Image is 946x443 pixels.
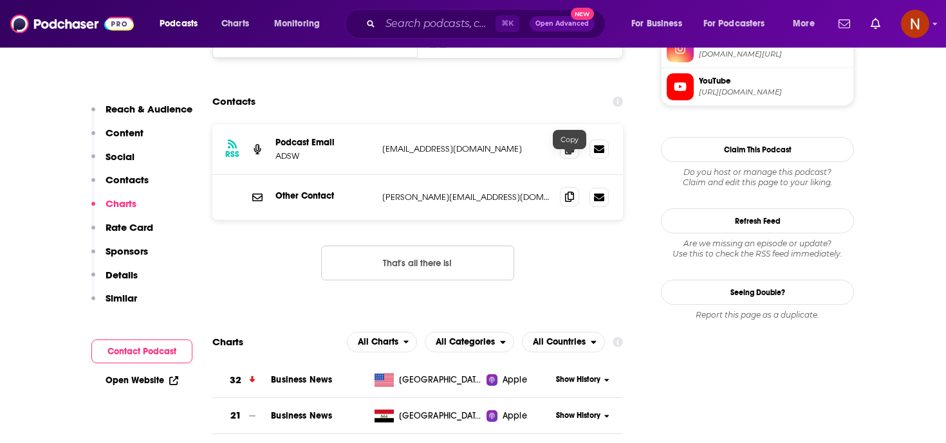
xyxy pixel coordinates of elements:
[321,246,514,280] button: Nothing here.
[661,208,854,233] button: Refresh Feed
[661,167,854,177] span: Do you host or manage this podcast?
[225,149,239,159] h3: RSS
[436,338,495,347] span: All Categories
[271,410,332,421] a: Business News
[230,408,241,423] h3: 21
[275,137,372,148] p: Podcast Email
[622,14,698,34] button: open menu
[91,292,137,316] button: Similar
[212,336,243,348] h2: Charts
[369,374,487,386] a: [GEOGRAPHIC_DATA]
[530,16,595,32] button: Open AdvancedNew
[106,269,138,281] p: Details
[496,15,519,32] span: ⌘ K
[91,245,148,269] button: Sponsors
[901,10,929,38] span: Logged in as AdelNBM
[274,15,320,33] span: Monitoring
[695,14,784,34] button: open menu
[213,14,257,34] a: Charts
[901,10,929,38] img: User Profile
[212,363,271,398] a: 32
[106,245,148,257] p: Sponsors
[901,10,929,38] button: Show profile menu
[91,127,144,150] button: Content
[230,373,241,388] h3: 32
[106,103,192,115] p: Reach & Audience
[160,15,198,33] span: Podcasts
[91,221,153,245] button: Rate Card
[265,14,337,34] button: open menu
[571,8,594,20] span: New
[357,9,618,39] div: Search podcasts, credits, & more...
[347,332,418,352] button: open menu
[535,21,589,27] span: Open Advanced
[661,137,854,162] button: Claim This Podcast
[487,374,552,386] a: Apple
[699,50,848,59] span: instagram.com/beckershealthcare
[91,339,192,363] button: Contact Podcast
[358,338,398,347] span: All Charts
[382,192,550,203] p: [PERSON_NAME][EMAIL_ADDRESS][DOMAIN_NAME]
[661,239,854,259] div: Are we missing an episode or update? Use this to check the RSS feed immediately.
[399,410,483,422] span: Iraq
[833,13,855,35] a: Show notifications dropdown
[866,13,886,35] a: Show notifications dropdown
[703,15,765,33] span: For Podcasters
[106,375,178,386] a: Open Website
[347,332,418,352] h2: Platforms
[667,73,848,100] a: YouTube[URL][DOMAIN_NAME]
[487,410,552,422] a: Apple
[699,75,848,87] span: YouTube
[667,35,848,62] a: Instagram[DOMAIN_NAME][URL]
[793,15,815,33] span: More
[533,338,586,347] span: All Countries
[382,143,550,154] p: [EMAIL_ADDRESS][DOMAIN_NAME]
[556,410,600,421] span: Show History
[380,14,496,34] input: Search podcasts, credits, & more...
[552,374,614,385] button: Show History
[503,410,527,422] span: Apple
[556,374,600,385] span: Show History
[661,280,854,305] a: Seeing Double?
[553,130,586,149] div: Copy
[106,150,134,163] p: Social
[106,174,149,186] p: Contacts
[369,410,487,422] a: [GEOGRAPHIC_DATA]
[661,310,854,320] div: Report this page as a duplicate.
[699,87,848,97] span: https://www.youtube.com/@beckershospitalreview7072
[552,410,614,421] button: Show History
[425,332,514,352] button: open menu
[91,103,192,127] button: Reach & Audience
[661,167,854,188] div: Claim and edit this page to your liking.
[784,14,831,34] button: open menu
[91,269,138,293] button: Details
[399,374,483,386] span: United States
[151,14,214,34] button: open menu
[271,374,332,385] a: Business News
[10,12,134,36] img: Podchaser - Follow, Share and Rate Podcasts
[503,374,527,386] span: Apple
[91,197,136,221] button: Charts
[522,332,605,352] h2: Countries
[106,292,137,304] p: Similar
[106,197,136,210] p: Charts
[275,190,372,201] p: Other Contact
[522,332,605,352] button: open menu
[91,174,149,197] button: Contacts
[425,332,514,352] h2: Categories
[106,221,153,233] p: Rate Card
[106,127,144,139] p: Content
[91,150,134,174] button: Social
[212,398,271,433] a: 21
[221,15,249,33] span: Charts
[631,15,682,33] span: For Business
[275,150,372,161] p: ADSW
[212,89,255,114] h2: Contacts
